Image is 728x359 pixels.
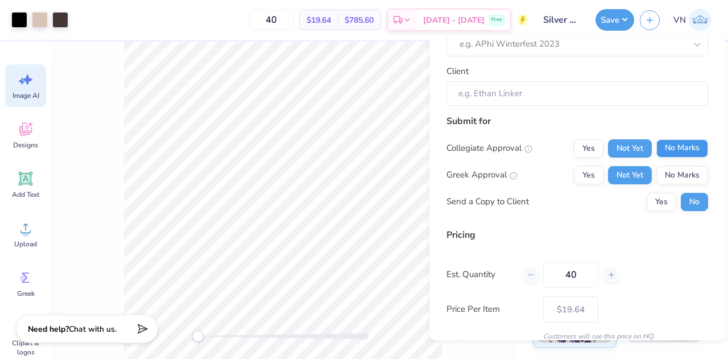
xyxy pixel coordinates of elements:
[574,139,603,158] button: Yes
[28,324,69,335] strong: Need help?
[491,16,502,24] span: Free
[423,14,485,26] span: [DATE] - [DATE]
[446,268,514,281] label: Est. Quantity
[647,193,676,211] button: Yes
[595,9,634,31] button: Save
[446,168,518,181] div: Greek Approval
[446,114,708,128] div: Submit for
[446,331,708,341] div: Customers will see this price on HQ.
[14,240,37,249] span: Upload
[681,193,708,211] button: No
[608,139,652,158] button: Not Yet
[673,14,686,27] span: VN
[7,339,44,357] span: Clipart & logos
[446,303,535,316] label: Price Per Item
[12,190,39,199] span: Add Text
[608,166,652,184] button: Not Yet
[13,141,38,150] span: Designs
[574,166,603,184] button: Yes
[17,289,35,298] span: Greek
[446,228,708,242] div: Pricing
[656,139,708,158] button: No Marks
[543,262,598,288] input: – –
[345,14,374,26] span: $785.60
[307,14,331,26] span: $19.64
[69,324,117,335] span: Chat with us.
[656,166,708,184] button: No Marks
[249,10,293,30] input: – –
[446,81,708,106] input: e.g. Ethan Linker
[446,65,469,78] label: Client
[689,9,712,31] img: Vivian Nguyen
[668,9,717,31] a: VN
[192,331,204,342] div: Accessibility label
[534,9,590,31] input: Untitled Design
[446,142,532,155] div: Collegiate Approval
[13,91,39,100] span: Image AI
[446,195,529,208] div: Send a Copy to Client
